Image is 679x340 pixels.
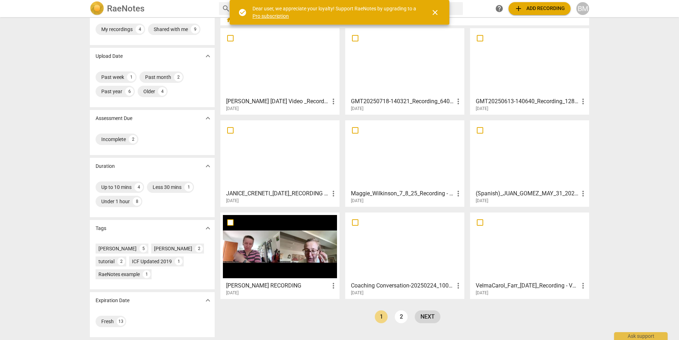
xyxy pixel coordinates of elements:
[238,8,247,17] span: check_circle
[348,123,462,204] a: Maggie_Wilkinson_7_8_25_Recording - [PERSON_NAME][DATE]
[101,26,133,33] div: My recordings
[614,332,668,340] div: Ask support
[454,281,463,290] span: more_vert
[476,97,579,106] h3: GMT20250613-140640_Recording_1280x720
[203,51,213,61] button: Show more
[427,4,444,21] button: Close
[226,189,329,198] h3: JANICE_CRENETI_10.28.24_RECORDING - Janice Creneti
[226,16,248,23] span: Home
[395,310,408,323] a: Page 2
[476,198,488,204] span: [DATE]
[136,25,144,34] div: 4
[143,88,155,95] div: Older
[579,281,587,290] span: more_vert
[96,297,129,304] p: Expiration Date
[473,31,587,111] a: GMT20250613-140640_Recording_1280x720[DATE]
[145,74,171,81] div: Past month
[493,2,506,15] a: Help
[226,106,239,112] span: [DATE]
[133,197,141,206] div: 8
[514,4,565,13] span: Add recording
[204,162,212,170] span: expand_more
[579,97,587,106] span: more_vert
[96,162,115,170] p: Duration
[454,189,463,198] span: more_vert
[127,73,136,81] div: 1
[204,52,212,60] span: expand_more
[375,310,388,323] a: Page 1 is your current page
[329,281,338,290] span: more_vert
[90,1,213,16] a: LogoRaeNotes
[226,290,239,296] span: [DATE]
[153,184,182,191] div: Less 30 mins
[101,136,126,143] div: Incomplete
[101,198,130,205] div: Under 1 hour
[473,215,587,296] a: VelmaCarol_Farr_[DATE]_Recording - VelmaCarol [PERSON_NAME][DATE]
[184,183,193,191] div: 1
[154,26,188,33] div: Shared with me
[222,4,230,13] span: search
[348,215,462,296] a: Coaching Conversation-20250224_100303-Meeting Recording - [PERSON_NAME][DATE]
[191,25,199,34] div: 9
[329,189,338,198] span: more_vert
[348,31,462,111] a: GMT20250718-140321_Recording_640x360[DATE]
[175,257,183,265] div: 1
[454,97,463,106] span: more_vert
[101,184,132,191] div: Up to 10 mins
[415,310,440,323] a: next
[329,97,338,106] span: more_vert
[174,73,183,81] div: 2
[351,106,363,112] span: [DATE]
[96,225,106,232] p: Tags
[154,245,192,252] div: [PERSON_NAME]
[476,290,488,296] span: [DATE]
[204,224,212,232] span: expand_more
[203,223,213,234] button: Show more
[226,281,329,290] h3: CLAUDIA DE DOMINICIS RECORDING
[129,135,137,144] div: 2
[134,183,143,191] div: 4
[223,215,337,296] a: [PERSON_NAME] RECORDING[DATE]
[98,258,114,265] div: tutorial
[514,4,523,13] span: add
[101,88,122,95] div: Past year
[98,271,140,278] div: RaeNotes example
[98,245,137,252] div: [PERSON_NAME]
[143,270,150,278] div: 1
[351,198,363,204] span: [DATE]
[204,296,212,305] span: expand_more
[139,245,147,252] div: 5
[226,198,239,204] span: [DATE]
[96,115,132,122] p: Assessment Due
[351,189,454,198] h3: Maggie_Wilkinson_7_8_25_Recording - Maggie Wilkinson
[117,317,125,326] div: 13
[579,189,587,198] span: more_vert
[351,97,454,106] h3: GMT20250718-140321_Recording_640x360
[226,16,233,23] span: home
[96,52,123,60] p: Upload Date
[132,258,172,265] div: ICF Updated 2019
[195,245,203,252] div: 2
[252,13,289,19] a: Pro subscription
[204,114,212,122] span: expand_more
[203,113,213,124] button: Show more
[223,123,337,204] a: JANICE_CRENETI_[DATE]_RECORDING - [PERSON_NAME][DATE]
[158,87,167,96] div: 4
[107,4,144,14] h2: RaeNotes
[473,123,587,204] a: (Spanish)_JUAN_GOMEZ_MAY_31_2025_RECORDING - [PERSON_NAME] [PERSON_NAME][DATE]
[476,189,579,198] h3: (Spanish)_JUAN_GOMEZ_MAY_31_2025_RECORDING - Juan David Gómez
[226,97,329,106] h3: Monica Arroyo July 18 2025 Video _Recording_640x360 - Monica Arroyo
[476,106,488,112] span: [DATE]
[125,87,134,96] div: 6
[509,2,571,15] button: Upload
[495,4,504,13] span: help
[223,31,337,111] a: [PERSON_NAME] [DATE] Video _Recording_640x360 - [PERSON_NAME][DATE]
[101,74,124,81] div: Past week
[117,257,125,265] div: 2
[476,281,579,290] h3: VelmaCarol_Farr_18May2024_Recording - VelmaCarol Farr
[252,5,418,20] div: Dear user, we appreciate your loyalty! Support RaeNotes by upgrading to a
[203,161,213,171] button: Show more
[576,2,589,15] div: BM
[351,281,454,290] h3: Coaching Conversation-20250224_100303-Meeting Recording - Carey Haas
[90,1,104,16] img: Logo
